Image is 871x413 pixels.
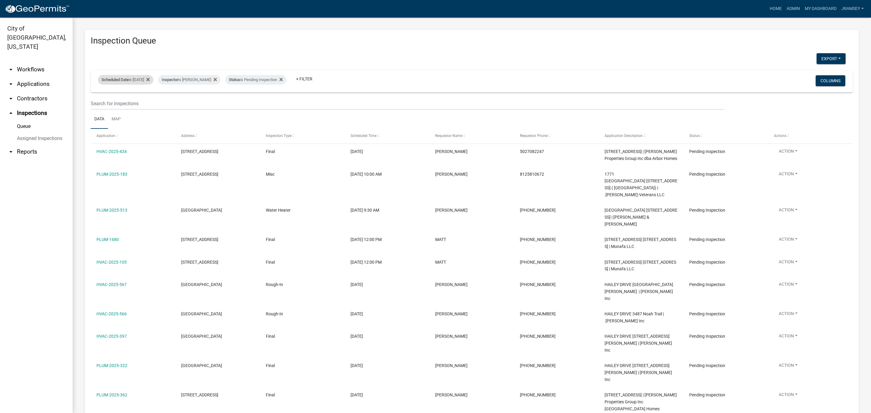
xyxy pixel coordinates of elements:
span: Inspector [162,77,178,82]
button: Columns [816,75,845,86]
span: (502) 830-0060 [520,282,556,287]
span: Application [96,134,115,138]
a: HVAC-2025-105 [96,260,127,265]
a: PLUM-2025-183 [96,172,127,177]
datatable-header-cell: Requestor Name [429,129,514,143]
span: Jeremy Ramsey [435,149,468,154]
span: 502-755-1882 [520,334,556,339]
span: 443-447 SPRING STREET [181,260,218,265]
datatable-header-cell: Actions [768,129,853,143]
datatable-header-cell: Requestor Phone [514,129,599,143]
div: [DATE] 12:00 PM [351,236,424,243]
span: HAILEY DRIVE 3500 Laura Drive | D.R Horton Inc [605,282,673,301]
span: 907 CAPITOL HILLS DRIVE [181,208,222,213]
button: Action [774,392,802,400]
button: Action [774,362,802,371]
span: Pending Inspection [689,149,725,154]
span: Application Description [605,134,643,138]
button: Action [774,281,802,290]
div: [DATE] [351,362,424,369]
button: Action [774,311,802,319]
div: is [DATE] [98,75,153,85]
i: arrow_drop_down [7,95,15,102]
a: HVAC-2025-434 [96,149,127,154]
span: Requestor Name [435,134,462,138]
span: 443-447 SPRING STREET 443 Spring Street | Munafa LLC [605,260,676,272]
a: PLUM-1680 [96,237,119,242]
span: Final [266,334,275,339]
span: HAILEY DRIVE [181,334,222,339]
a: Admin [784,3,802,15]
span: Final [266,260,275,265]
a: PLUM-2025-513 [96,208,127,213]
a: HVAC-2025-566 [96,311,127,316]
span: Final [266,237,275,242]
span: 443-447 SPRING STREET 443 Spring Street | Munafa LLC [605,237,676,249]
span: 5703 JENN WAY COURT 5703 Jen Way Lot 412 | Clayton Properties Group Inc dba Arbor Homes [605,149,677,161]
div: [DATE] [351,333,424,340]
a: HVAC-2025-397 [96,334,127,339]
span: Address [181,134,194,138]
span: 502-616-5598 [520,392,556,397]
div: [DATE] 9:30 AM [351,207,424,214]
datatable-header-cell: Application [91,129,175,143]
span: Pending Inspection [689,172,725,177]
button: Action [774,333,802,342]
span: Khristopher Begley [435,311,468,316]
button: Export [817,53,846,64]
span: HAILEY DRIVE [181,282,222,287]
span: 502-755-1882 [520,363,556,368]
span: Status [229,77,240,82]
span: (502) 830-0060 [520,311,556,316]
input: Search for inspections [91,97,724,110]
a: Map [108,110,124,129]
a: Home [767,3,784,15]
span: HAILEY DRIVE [181,311,222,316]
span: Actions [774,134,786,138]
a: Data [91,110,108,129]
span: Status [689,134,700,138]
span: Pending Inspection [689,334,725,339]
span: HAILEY DRIVE 3518 Laura Drive, LOT 44 | D.R Horton Inc [605,363,672,382]
span: HAILEY DRIVE 3518 Laura Drive, LOT 44 | D.R Horton Inc [605,334,672,353]
button: Action [774,171,802,180]
a: + Filter [291,73,317,84]
button: Action [774,259,802,268]
span: 5027082247 [520,149,544,154]
span: HAILEY DRIVE 3487 Noah Trail | D.R Horton Inc [605,311,664,323]
span: Pending Inspection [689,363,725,368]
span: 5703 JENN WAY COURT [181,149,218,154]
button: Action [774,207,802,216]
span: Pending Inspection [689,208,725,213]
span: HAILEY DRIVE [181,363,222,368]
i: arrow_drop_down [7,66,15,73]
h3: Inspection Queue [91,36,853,46]
div: [DATE] 12:00 PM [351,259,424,266]
a: HVAC-2025-567 [96,282,127,287]
div: [DATE] [351,392,424,398]
div: [DATE] 10:00 AM [351,171,424,178]
datatable-header-cell: Application Description [599,129,683,143]
span: 1771 Veterans Parkway 1771 Veterans Parkway ( Valvoline) | Sprigler-Veterans LLC [605,172,677,197]
a: jramsey [839,3,866,15]
span: NICK [435,334,468,339]
span: Rough-In [266,311,283,316]
span: 5703 JENN WAY COURT Lot 412 | Clayton Properties Group Inc dba Arbor Homes [605,392,677,411]
span: Water Heater [266,208,291,213]
div: is [PERSON_NAME] [158,75,220,85]
a: PLUM-2025-322 [96,363,127,368]
span: Pending Inspection [689,282,725,287]
span: Final [266,363,275,368]
button: Action [774,148,802,157]
span: Khristopher Begley [435,282,468,287]
a: PLUM-2025-362 [96,392,127,397]
span: Jeremy Ramsey [435,172,468,177]
span: NICK [435,363,468,368]
span: MICHELLE WYATT [435,208,468,213]
span: 8125810672 [520,172,544,177]
span: 502-440-2632 [520,260,556,265]
span: Pending Inspection [689,392,725,397]
div: [DATE] [351,281,424,288]
span: Pending Inspection [689,237,725,242]
datatable-header-cell: Status [683,129,768,143]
